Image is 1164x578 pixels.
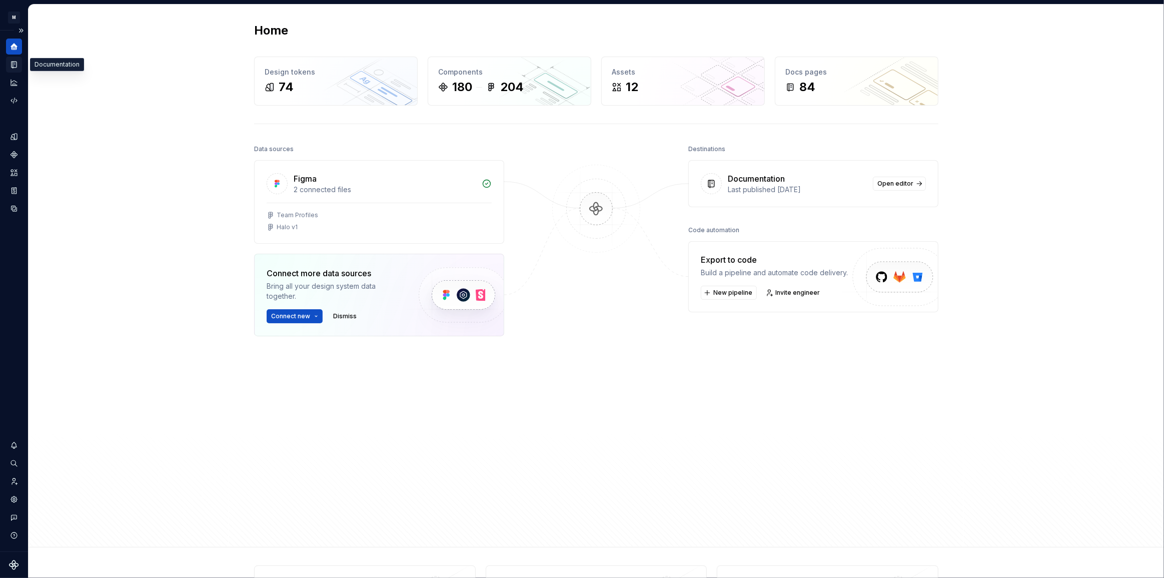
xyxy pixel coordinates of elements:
[612,67,754,77] div: Assets
[9,560,19,570] svg: Supernova Logo
[254,160,504,244] a: Figma2 connected filesTeam ProfilesHalo v1
[713,289,752,297] span: New pipeline
[329,309,361,323] button: Dismiss
[626,79,638,95] div: 12
[688,223,739,237] div: Code automation
[6,129,22,145] a: Design tokens
[428,57,591,106] a: Components180204
[6,165,22,181] a: Assets
[6,473,22,489] a: Invite team
[277,223,298,231] div: Halo v1
[6,39,22,55] a: Home
[294,185,476,195] div: 2 connected files
[267,267,402,279] div: Connect more data sources
[873,177,926,191] a: Open editor
[701,254,848,266] div: Export to code
[6,491,22,507] a: Settings
[500,79,524,95] div: 204
[763,286,824,300] a: Invite engineer
[728,185,867,195] div: Last published [DATE]
[6,57,22,73] a: Documentation
[775,57,938,106] a: Docs pages84
[6,509,22,525] button: Contact support
[601,57,765,106] a: Assets12
[6,437,22,453] button: Notifications
[701,268,848,278] div: Build a pipeline and automate code delivery.
[2,7,26,28] button: M
[877,180,913,188] span: Open editor
[452,79,472,95] div: 180
[438,67,581,77] div: Components
[271,312,310,320] span: Connect new
[688,142,725,156] div: Destinations
[14,24,28,38] button: Expand sidebar
[30,58,84,71] div: Documentation
[277,211,318,219] div: Team Profiles
[6,201,22,217] a: Data sources
[265,67,407,77] div: Design tokens
[799,79,815,95] div: 84
[267,309,323,323] button: Connect new
[6,93,22,109] a: Code automation
[728,173,785,185] div: Documentation
[333,312,357,320] span: Dismiss
[254,23,288,39] h2: Home
[6,183,22,199] a: Storybook stories
[6,75,22,91] a: Analytics
[785,67,928,77] div: Docs pages
[267,281,402,301] div: Bring all your design system data together.
[8,12,20,24] div: M
[775,289,820,297] span: Invite engineer
[254,57,418,106] a: Design tokens74
[701,286,757,300] button: New pipeline
[6,455,22,471] button: Search ⌘K
[294,173,317,185] div: Figma
[6,147,22,163] a: Components
[254,142,294,156] div: Data sources
[279,79,294,95] div: 74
